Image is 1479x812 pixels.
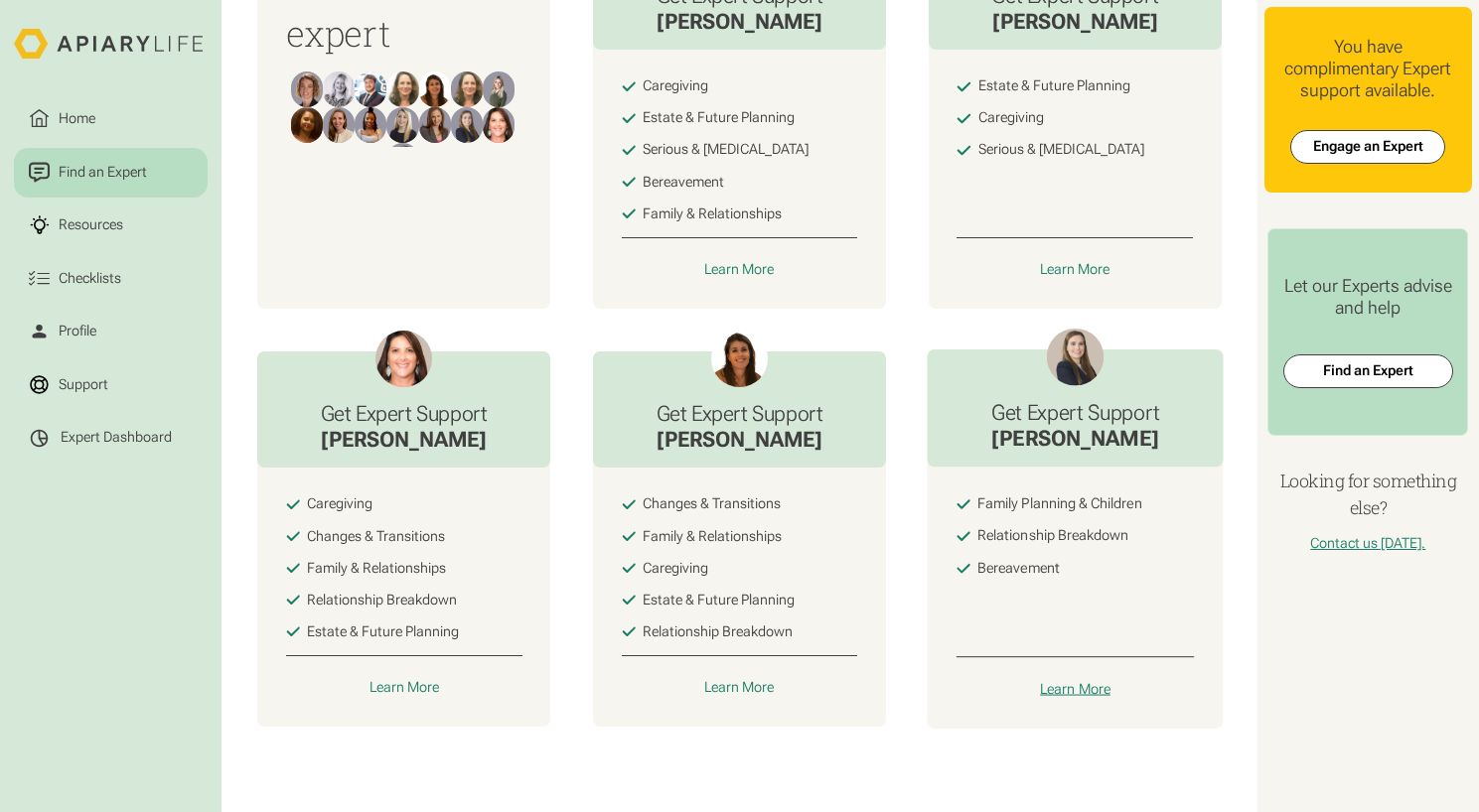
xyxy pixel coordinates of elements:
a: Learn More [286,677,522,698]
div: [PERSON_NAME] [991,9,1158,36]
h4: Looking for something else? [1264,468,1472,521]
a: Find an Expert [1283,354,1453,388]
a: Learn More [957,259,1193,280]
div: Resources [55,214,126,235]
div: Home [55,108,98,129]
div: [PERSON_NAME] [321,427,488,454]
h3: Get Expert Support [321,401,488,427]
div: Bereavement [977,560,1060,578]
div: Learn More [370,679,439,697]
a: Learn More [622,677,858,698]
div: Changes & Transitions [307,528,445,546]
div: Support [55,374,111,395]
div: Serious & [MEDICAL_DATA] [643,141,809,159]
div: Serious & [MEDICAL_DATA] [978,141,1144,159]
div: Profile [55,321,99,341]
div: Estate & Future Planning [307,623,459,641]
div: Bereavement [643,174,724,192]
div: Relationship Breakdown [307,592,457,609]
div: Learn More [1040,261,1109,279]
a: Home [14,94,208,144]
div: Caregiving [643,560,708,578]
a: Contact us [DATE]. [1310,535,1425,551]
a: Engage an Expert [1290,130,1445,164]
div: Family & Relationships [643,205,782,223]
div: Checklists [55,268,124,289]
div: Family & Relationships [307,560,446,578]
div: Let our Experts advise and help [1283,275,1453,320]
div: You have complimentary Expert support available. [1278,36,1458,102]
div: Caregiving [307,495,372,513]
div: Relationship Breakdown [643,623,793,641]
a: Expert Dashboard [14,413,208,463]
div: [PERSON_NAME] [657,9,823,36]
div: Expert Dashboard [61,429,172,447]
div: Estate & Future Planning [643,109,795,127]
div: [PERSON_NAME] [991,426,1159,453]
div: Learn More [704,261,774,279]
a: Resources [14,201,208,250]
h3: Get Expert Support [991,400,1159,426]
div: Estate & Future Planning [978,77,1130,95]
a: Learn More [956,679,1194,701]
div: Relationship Breakdown [977,527,1129,545]
div: [PERSON_NAME] [657,427,823,454]
div: Learn More [704,679,774,697]
div: Caregiving [643,77,708,95]
div: Changes & Transitions [643,495,781,513]
a: Support [14,360,208,410]
div: Find an Expert [55,162,150,183]
div: Caregiving [978,109,1044,127]
a: Profile [14,307,208,356]
a: Find an Expert [14,148,208,198]
div: Family Planning & Children [977,495,1142,513]
div: Learn More [1040,681,1110,699]
div: Family & Relationships [643,528,782,546]
a: Checklists [14,254,208,304]
div: Estate & Future Planning [643,592,795,609]
a: Learn More [622,259,858,280]
h3: Get Expert Support [657,401,823,427]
